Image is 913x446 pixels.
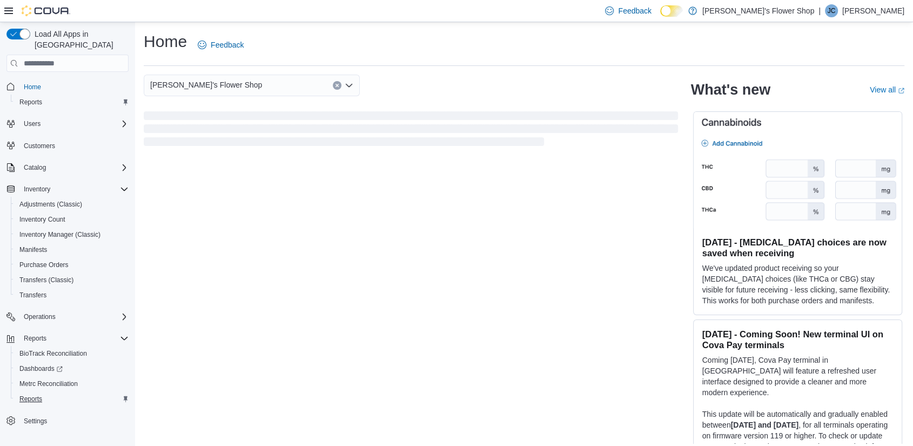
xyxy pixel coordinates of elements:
[19,364,63,373] span: Dashboards
[618,5,651,16] span: Feedback
[19,349,87,358] span: BioTrack Reconciliation
[30,29,129,50] span: Load All Apps in [GEOGRAPHIC_DATA]
[15,243,129,256] span: Manifests
[19,380,78,388] span: Metrc Reconciliation
[19,161,129,174] span: Catalog
[19,81,45,94] a: Home
[11,95,133,110] button: Reports
[15,362,129,375] span: Dashboards
[11,242,133,257] button: Manifests
[19,395,42,403] span: Reports
[19,332,51,345] button: Reports
[15,198,86,211] a: Adjustments (Classic)
[19,230,100,239] span: Inventory Manager (Classic)
[2,182,133,197] button: Inventory
[15,213,129,226] span: Inventory Count
[19,183,55,196] button: Inventory
[345,81,353,90] button: Open list of options
[15,96,129,109] span: Reports
[19,139,59,152] a: Customers
[144,114,678,148] span: Loading
[19,291,46,299] span: Transfers
[842,4,904,17] p: [PERSON_NAME]
[19,79,129,93] span: Home
[2,78,133,94] button: Home
[15,258,73,271] a: Purchase Orders
[19,200,82,209] span: Adjustments (Classic)
[11,361,133,376] a: Dashboards
[15,347,91,360] a: BioTrack Reconciliation
[898,88,904,94] svg: External link
[19,183,129,196] span: Inventory
[144,31,187,52] h1: Home
[2,160,133,175] button: Catalog
[211,39,244,50] span: Feedback
[15,274,129,287] span: Transfers (Classic)
[702,263,893,306] p: We've updated product receiving so your [MEDICAL_DATA] choices (like THCa or CBG) stay visible fo...
[15,243,51,256] a: Manifests
[19,415,51,428] a: Settings
[11,391,133,407] button: Reports
[15,289,129,302] span: Transfers
[731,421,798,429] strong: [DATE] and [DATE]
[19,276,73,284] span: Transfers (Classic)
[11,227,133,242] button: Inventory Manager (Classic)
[19,139,129,152] span: Customers
[24,185,50,194] span: Inventory
[193,34,248,56] a: Feedback
[15,347,129,360] span: BioTrack Reconciliation
[19,117,45,130] button: Users
[15,289,51,302] a: Transfers
[15,377,129,390] span: Metrc Reconciliation
[11,257,133,272] button: Purchase Orders
[24,417,47,425] span: Settings
[24,83,41,91] span: Home
[19,117,129,130] span: Users
[828,4,836,17] span: JC
[15,213,70,226] a: Inventory Count
[818,4,821,17] p: |
[2,309,133,324] button: Operations
[11,272,133,288] button: Transfers (Classic)
[24,312,56,321] span: Operations
[702,237,893,258] h3: [DATE] - [MEDICAL_DATA] choices are now saved when receiving
[11,288,133,303] button: Transfers
[15,228,129,241] span: Inventory Manager (Classic)
[19,261,69,269] span: Purchase Orders
[22,5,70,16] img: Cova
[19,310,60,323] button: Operations
[15,258,129,271] span: Purchase Orders
[24,163,46,172] span: Catalog
[19,98,42,106] span: Reports
[11,197,133,212] button: Adjustments (Classic)
[24,334,46,343] span: Reports
[870,85,904,94] a: View allExternal link
[15,274,78,287] a: Transfers (Classic)
[11,212,133,227] button: Inventory Count
[19,414,129,428] span: Settings
[702,355,893,398] p: Coming [DATE], Cova Pay terminal in [GEOGRAPHIC_DATA] will feature a refreshed user interface des...
[150,78,262,91] span: [PERSON_NAME]'s Flower Shop
[702,329,893,350] h3: [DATE] - Coming Soon! New terminal UI on Cova Pay terminals
[15,198,129,211] span: Adjustments (Classic)
[333,81,341,90] button: Clear input
[15,392,46,405] a: Reports
[15,228,105,241] a: Inventory Manager (Classic)
[825,4,838,17] div: Jesse Carmo
[11,346,133,361] button: BioTrack Reconciliation
[19,310,129,323] span: Operations
[15,392,129,405] span: Reports
[691,81,770,98] h2: What's new
[24,119,41,128] span: Users
[24,142,55,150] span: Customers
[660,5,683,17] input: Dark Mode
[2,331,133,346] button: Reports
[702,4,814,17] p: [PERSON_NAME]'s Flower Shop
[2,138,133,154] button: Customers
[15,377,82,390] a: Metrc Reconciliation
[19,245,47,254] span: Manifests
[15,362,67,375] a: Dashboards
[2,413,133,429] button: Settings
[2,116,133,131] button: Users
